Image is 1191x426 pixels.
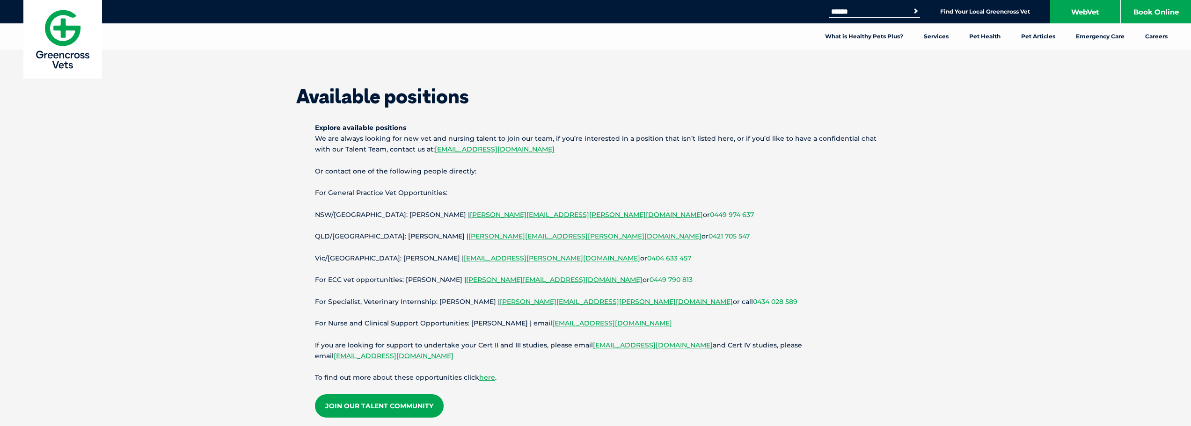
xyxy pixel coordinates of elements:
[315,123,406,132] strong: Explore available positions
[315,372,877,383] p: To find out more about these opportunities click .
[334,352,453,360] a: [EMAIL_ADDRESS][DOMAIN_NAME]
[466,275,643,284] a: [PERSON_NAME][EMAIL_ADDRESS][DOMAIN_NAME]
[647,254,691,262] a: 0404 633 457
[709,232,750,240] a: 0421 705 547
[468,232,701,240] a: [PERSON_NAME][EMAIL_ADDRESS][PERSON_NAME][DOMAIN_NAME]
[315,209,877,220] p: NSW/[GEOGRAPHIC_DATA]: [PERSON_NAME] | or
[315,166,877,177] p: Or contact one of the following people directly:
[315,394,444,418] a: Join our Talent Community
[913,23,959,50] a: Services
[315,123,877,155] p: We are always looking for new vet and nursing talent to join our team, if you’re interested in a ...
[1135,23,1178,50] a: Careers
[593,341,713,349] a: [EMAIL_ADDRESS][DOMAIN_NAME]
[940,8,1030,15] a: Find Your Local Greencross Vet
[959,23,1011,50] a: Pet Health
[500,297,733,306] a: [PERSON_NAME][EMAIL_ADDRESS][PERSON_NAME][DOMAIN_NAME]
[479,373,495,382] a: here
[435,145,555,153] a: [EMAIL_ADDRESS][DOMAIN_NAME]
[315,188,877,198] p: For General Practice Vet Opportunities:
[815,23,913,50] a: What is Healthy Pets Plus?
[315,340,877,361] p: If you are looking for support to undertake your Cert II and III studies, please email and Cert I...
[1011,23,1066,50] a: Pet Articles
[315,318,877,329] p: For Nurse and Clinical Support Opportunities: [PERSON_NAME] | email
[296,87,895,106] h1: Available positions
[470,210,703,219] a: [PERSON_NAME][EMAIL_ADDRESS][PERSON_NAME][DOMAIN_NAME]
[315,231,877,242] p: QLD/[GEOGRAPHIC_DATA]: [PERSON_NAME] | or
[315,296,877,307] p: For Specialist, Veterinary Internship: [PERSON_NAME] | or call
[552,319,672,327] a: [EMAIL_ADDRESS][DOMAIN_NAME]
[315,253,877,264] p: Vic/[GEOGRAPHIC_DATA]: [PERSON_NAME] | or
[650,275,693,284] a: 0449 790 813
[1066,23,1135,50] a: Emergency Care
[464,254,640,262] a: [EMAIL_ADDRESS][PERSON_NAME][DOMAIN_NAME]
[315,274,877,285] p: For ECC vet opportunities: [PERSON_NAME] | or
[753,297,797,306] a: 0434 028 589
[911,7,921,16] button: Search
[710,210,754,219] a: 0449 974 637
